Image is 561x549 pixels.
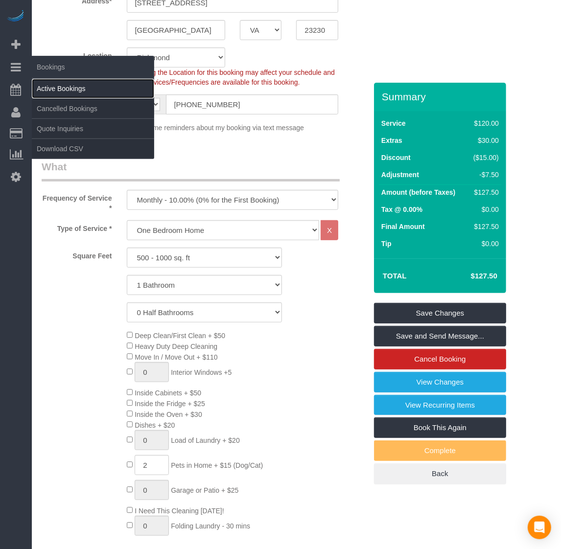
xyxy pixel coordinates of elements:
[381,187,455,197] label: Amount (before Taxes)
[470,222,499,231] div: $127.50
[32,99,154,118] a: Cancelled Bookings
[374,395,506,415] a: View Recurring Items
[470,187,499,197] div: $127.50
[135,400,205,408] span: Inside the Fridge + $25
[382,91,501,102] h3: Summary
[470,205,499,214] div: $0.00
[135,343,217,350] span: Heavy Duty Deep Cleaning
[470,239,499,249] div: $0.00
[135,332,225,340] span: Deep Clean/First Clean + $50
[383,272,407,280] strong: Total
[374,326,506,346] a: Save and Send Message...
[381,222,425,231] label: Final Amount
[32,139,154,159] a: Download CSV
[381,153,411,162] label: Discount
[470,136,499,145] div: $30.00
[171,436,240,444] span: Load of Laundry + $20
[470,153,499,162] div: ($15.00)
[442,272,497,280] h4: $127.50
[34,248,119,261] label: Square Feet
[135,411,202,418] span: Inside the Oven + $30
[135,507,224,515] span: I Need This Cleaning [DATE]!
[381,136,402,145] label: Extras
[32,119,154,138] a: Quote Inquiries
[374,463,506,484] a: Back
[374,372,506,392] a: View Changes
[42,160,340,182] legend: What
[166,94,339,114] input: Phone*
[374,349,506,369] a: Cancel Booking
[381,239,392,249] label: Tip
[470,118,499,128] div: $120.00
[171,368,232,376] span: Interior Windows +5
[127,20,225,40] input: City*
[374,417,506,438] a: Book This Again
[34,47,119,61] label: Location
[135,421,175,429] span: Dishes + $20
[32,79,154,98] a: Active Bookings
[381,118,406,128] label: Service
[528,516,551,539] div: Open Intercom Messenger
[381,205,422,214] label: Tax @ 0.00%
[127,69,335,86] span: Changing the Location for this booking may affect your schedule and what Services/Frequencies are...
[34,220,119,233] label: Type of Service *
[381,170,419,180] label: Adjustment
[171,461,263,469] span: Pets in Home + $15 (Dog/Cat)
[135,353,217,361] span: Move In / Move Out + $110
[32,78,154,159] ul: Bookings
[32,56,154,78] span: Bookings
[374,303,506,323] a: Save Changes
[171,486,238,494] span: Garage or Patio + $25
[34,190,119,213] label: Frequency of Service *
[135,124,304,132] span: Send me reminders about my booking via text message
[171,522,250,530] span: Folding Laundry - 30 mins
[135,389,201,397] span: Inside Cabinets + $50
[296,20,338,40] input: Zip Code*
[470,170,499,180] div: -$7.50
[6,10,25,23] img: Automaid Logo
